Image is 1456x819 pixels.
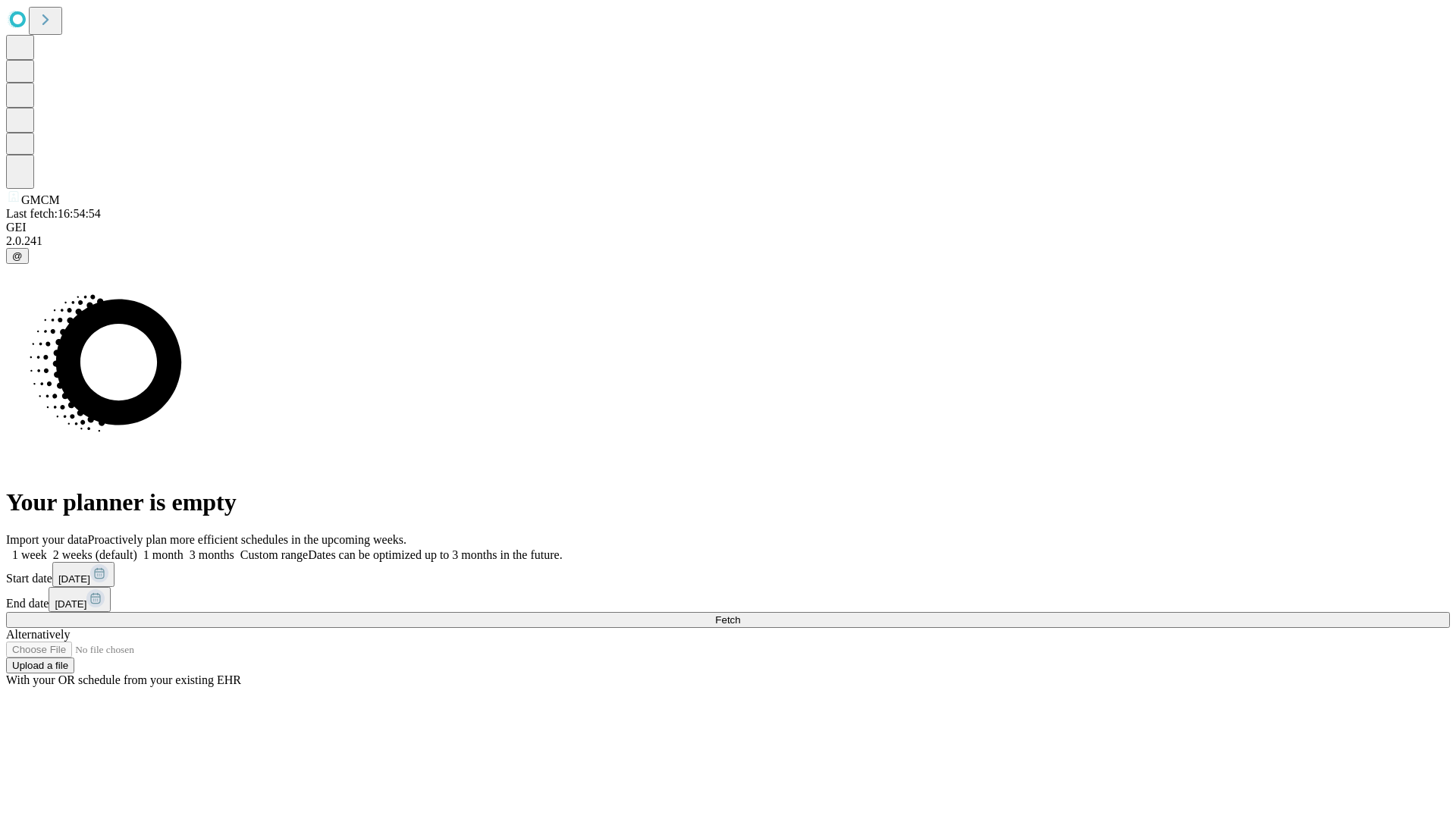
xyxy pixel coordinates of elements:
[240,548,308,561] span: Custom range
[308,548,562,561] span: Dates can be optimized up to 3 months in the future.
[6,673,241,686] span: With your OR schedule from your existing EHR
[6,587,1450,612] div: End date
[58,573,90,585] span: [DATE]
[52,562,115,587] button: [DATE]
[88,533,406,546] span: Proactively plan more efficient schedules in the upcoming weeks.
[6,628,70,641] span: Alternatively
[143,548,184,561] span: 1 month
[6,221,1450,234] div: GEI
[6,533,88,546] span: Import your data
[6,488,1450,516] h1: Your planner is empty
[12,548,47,561] span: 1 week
[12,250,23,262] span: @
[55,598,86,610] span: [DATE]
[715,614,740,626] span: Fetch
[21,193,60,206] span: GMCM
[53,548,137,561] span: 2 weeks (default)
[6,612,1450,628] button: Fetch
[49,587,111,612] button: [DATE]
[6,562,1450,587] div: Start date
[6,657,74,673] button: Upload a file
[6,234,1450,248] div: 2.0.241
[6,248,29,264] button: @
[6,207,101,220] span: Last fetch: 16:54:54
[190,548,234,561] span: 3 months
